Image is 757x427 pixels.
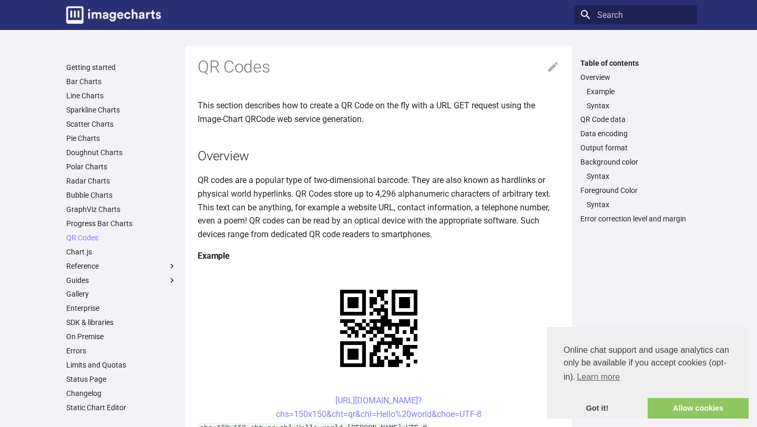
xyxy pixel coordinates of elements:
[66,77,177,86] a: Bar Charts
[580,73,691,82] a: Overview
[66,105,177,115] a: Sparkline Charts
[66,176,177,186] a: Radar Charts
[198,174,559,241] p: QR codes are a popular type of two-dimensional barcode. They are also known as hardlinks or physi...
[580,143,691,152] a: Output format
[587,101,691,110] a: Syntax
[574,5,697,24] input: Search
[547,327,749,419] div: cookieconsent
[580,129,691,138] a: Data encoding
[580,200,691,209] nav: Foreground Color
[62,2,165,28] a: Image-Charts documentation
[198,147,559,165] h2: Overview
[322,271,436,385] img: chart
[580,171,691,181] nav: Background color
[66,219,177,228] a: Progress Bar Charts
[580,186,691,195] a: Foreground Color
[66,205,177,214] a: GraphViz Charts
[587,87,691,96] a: Example
[580,87,691,110] nav: Overview
[66,261,177,271] label: Reference
[66,134,177,143] a: Pie Charts
[66,303,177,313] a: Enterprise
[66,148,177,157] a: Doughnut Charts
[587,200,691,209] a: Syntax
[66,233,177,242] a: QR Codes
[66,91,177,100] a: Line Charts
[587,171,691,181] a: Syntax
[66,403,177,412] a: Static Chart Editor
[66,247,177,257] a: Chart.js
[66,289,177,299] a: Gallery
[580,115,691,124] a: QR Code data
[198,56,559,78] h1: QR Codes
[66,276,177,285] label: Guides
[574,58,697,68] label: Table of contents
[198,249,559,263] h4: Example
[66,6,161,24] img: logo
[66,332,177,341] a: On Premise
[198,99,559,126] p: This section describes how to create a QR Code on the fly with a URL GET request using the Image-...
[580,157,691,167] a: Background color
[66,389,177,398] a: Changelog
[66,63,177,72] a: Getting started
[66,119,177,129] a: Scatter Charts
[564,344,732,385] span: Online chat support and usage analytics can only be available if you accept cookies (opt-in).
[66,360,177,370] a: Limits and Quotas
[66,318,177,327] a: SDK & libraries
[66,346,177,355] a: Errors
[580,214,691,223] a: Error correction level and margin
[575,369,621,385] a: learn more about cookies
[648,398,749,419] a: allow cookies
[66,374,177,384] a: Status Page
[547,398,648,419] a: dismiss cookie message
[574,58,697,224] nav: Table of contents
[276,395,482,419] a: [URL][DOMAIN_NAME]?chs=150x150&cht=qr&chl=Hello%20world&choe=UTF-8
[66,162,177,171] a: Polar Charts
[66,190,177,200] a: Bubble Charts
